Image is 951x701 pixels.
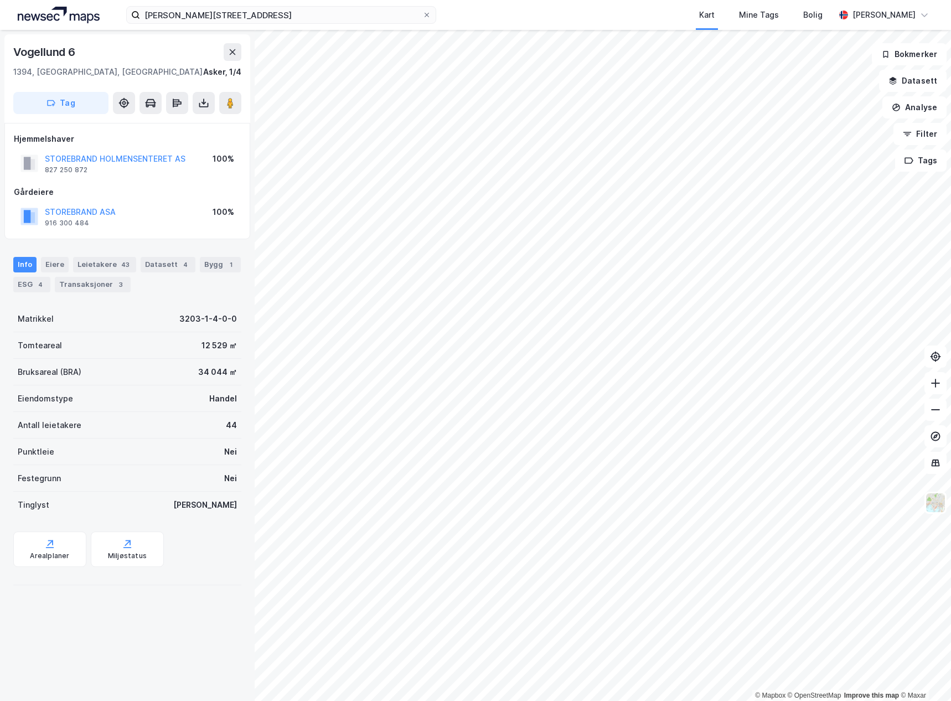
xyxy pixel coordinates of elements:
div: Miljøstatus [108,551,147,560]
div: 4 [180,259,191,270]
div: Transaksjoner [55,277,131,292]
button: Analyse [882,96,947,118]
div: 3 [115,279,126,290]
button: Tag [13,92,108,114]
div: 827 250 872 [45,166,87,174]
div: 43 [119,259,132,270]
div: Tomteareal [18,339,62,352]
div: Leietakere [73,257,136,272]
div: Nei [224,445,237,458]
div: Eiere [41,257,69,272]
div: ESG [13,277,50,292]
div: Festegrunn [18,472,61,485]
div: Matrikkel [18,312,54,326]
img: Z [925,492,946,513]
div: Antall leietakere [18,419,81,432]
div: Eiendomstype [18,392,73,405]
div: Mine Tags [739,8,779,22]
div: Arealplaner [30,551,69,560]
div: Datasett [141,257,195,272]
a: OpenStreetMap [788,692,841,699]
input: Søk på adresse, matrikkel, gårdeiere, leietakere eller personer [140,7,422,23]
div: Kart [699,8,715,22]
div: Punktleie [18,445,54,458]
button: Datasett [879,70,947,92]
div: [PERSON_NAME] [173,498,237,512]
div: Kontrollprogram for chat [896,648,951,701]
div: Handel [209,392,237,405]
div: Bolig [803,8,823,22]
img: logo.a4113a55bc3d86da70a041830d287a7e.svg [18,7,100,23]
button: Filter [893,123,947,145]
div: Hjemmelshaver [14,132,241,146]
div: 100% [213,152,234,166]
div: Tinglyst [18,498,49,512]
div: 12 529 ㎡ [201,339,237,352]
div: 3203-1-4-0-0 [179,312,237,326]
div: Asker, 1/4 [203,65,241,79]
div: 1394, [GEOGRAPHIC_DATA], [GEOGRAPHIC_DATA] [13,65,203,79]
button: Tags [895,150,947,172]
div: 916 300 484 [45,219,89,228]
div: [PERSON_NAME] [852,8,916,22]
div: Gårdeiere [14,185,241,199]
div: 1 [225,259,236,270]
button: Bokmerker [872,43,947,65]
div: 100% [213,205,234,219]
div: Bruksareal (BRA) [18,365,81,379]
div: Bygg [200,257,241,272]
div: Info [13,257,37,272]
div: Vogellund 6 [13,43,77,61]
a: Improve this map [844,692,899,699]
div: 4 [35,279,46,290]
iframe: Chat Widget [896,648,951,701]
div: 44 [226,419,237,432]
div: 34 044 ㎡ [198,365,237,379]
a: Mapbox [755,692,785,699]
div: Nei [224,472,237,485]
